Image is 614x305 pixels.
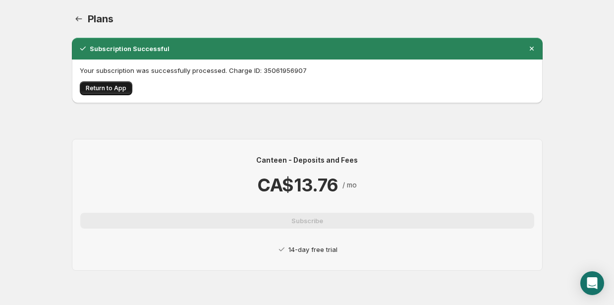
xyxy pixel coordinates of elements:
[342,180,357,190] p: / mo
[86,84,126,92] span: Return to App
[80,81,132,95] button: Return to App
[90,44,169,54] h2: Subscription Successful
[580,271,604,295] div: Open Intercom Messenger
[80,155,534,165] p: Canteen - Deposits and Fees
[288,244,337,254] p: 14-day free trial
[80,65,535,75] p: Your subscription was successfully processed. Charge ID: 35061956907
[257,173,338,197] p: CA$13.76
[88,13,113,25] span: Plans
[525,42,539,56] button: Dismiss notification
[72,12,86,26] a: Home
